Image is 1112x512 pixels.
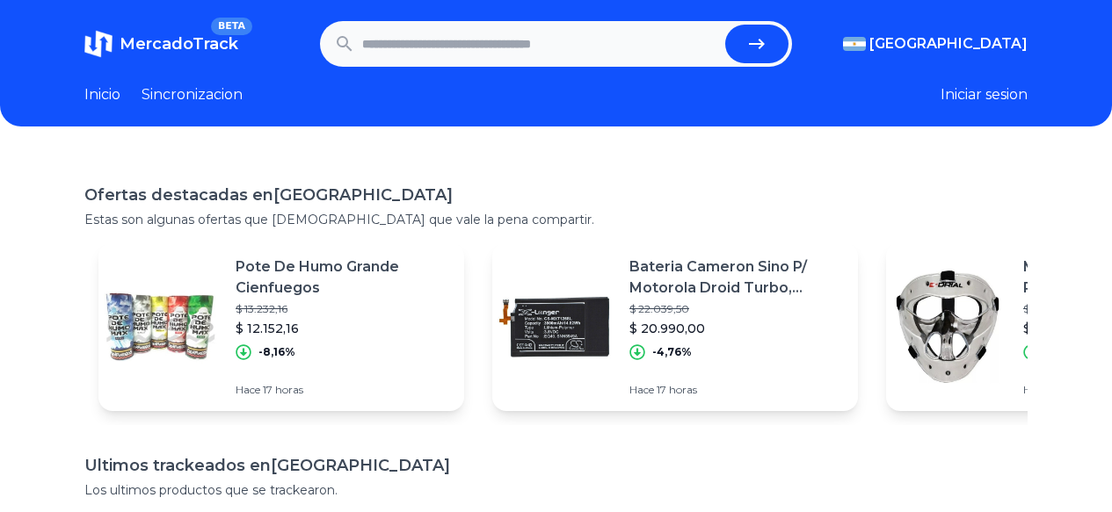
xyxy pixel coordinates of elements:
[120,34,238,54] span: MercadoTrack
[84,481,1028,499] p: Los ultimos productos que se trackearon.
[84,30,113,58] img: MercadoTrack
[843,37,866,51] img: Argentina
[629,302,844,316] p: $ 22.039,50
[236,320,450,337] p: $ 12.152,16
[84,211,1028,228] p: Estas son algunas ofertas que [DEMOGRAPHIC_DATA] que vale la pena compartir.
[886,265,1009,388] img: Featured image
[98,265,222,388] img: Featured image
[236,383,450,397] p: Hace 17 horas
[629,320,844,337] p: $ 20.990,00
[652,345,692,359] p: -4,76%
[629,256,844,299] p: Bateria Cameron Sino P/ Motorola Droid Turbo, 3900mah
[492,242,858,411] a: Featured imageBateria Cameron Sino P/ Motorola Droid Turbo, 3900mah$ 22.039,50$ 20.990,00-4,76%Ha...
[84,84,120,105] a: Inicio
[211,18,252,35] span: BETA
[84,183,1028,207] h1: Ofertas destacadas en [GEOGRAPHIC_DATA]
[142,84,243,105] a: Sincronizacion
[629,383,844,397] p: Hace 17 horas
[98,242,464,411] a: Featured imagePote De Humo Grande Cienfuegos$ 13.232,16$ 12.152,16-8,16%Hace 17 horas
[236,302,450,316] p: $ 13.232,16
[84,453,1028,478] h1: Ultimos trackeados en [GEOGRAPHIC_DATA]
[941,84,1028,105] button: Iniciar sesion
[843,33,1028,54] button: [GEOGRAPHIC_DATA]
[869,33,1028,54] span: [GEOGRAPHIC_DATA]
[258,345,295,359] p: -8,16%
[492,265,615,388] img: Featured image
[236,256,450,299] p: Pote De Humo Grande Cienfuegos
[84,30,238,58] a: MercadoTrackBETA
